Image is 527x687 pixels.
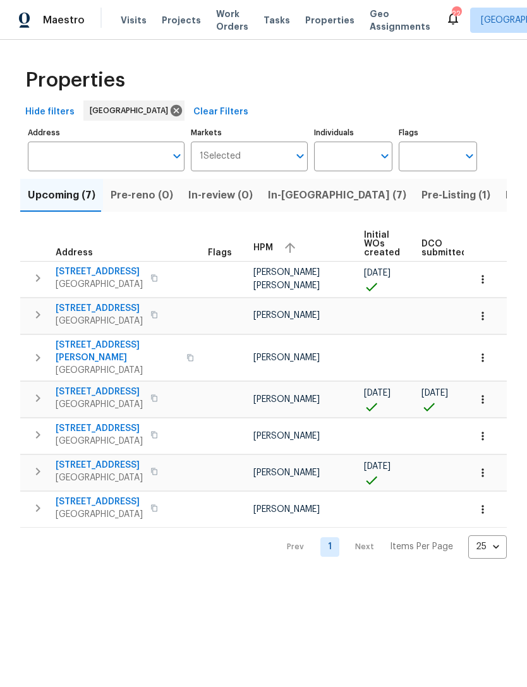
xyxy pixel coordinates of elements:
[364,389,391,398] span: [DATE]
[56,422,143,435] span: [STREET_ADDRESS]
[28,129,185,137] label: Address
[314,129,392,137] label: Individuals
[216,8,248,33] span: Work Orders
[56,278,143,291] span: [GEOGRAPHIC_DATA]
[208,248,232,257] span: Flags
[20,100,80,124] button: Hide filters
[56,435,143,447] span: [GEOGRAPHIC_DATA]
[56,364,179,377] span: [GEOGRAPHIC_DATA]
[291,147,309,165] button: Open
[364,462,391,471] span: [DATE]
[56,459,143,471] span: [STREET_ADDRESS]
[162,14,201,27] span: Projects
[253,468,320,477] span: [PERSON_NAME]
[56,398,143,411] span: [GEOGRAPHIC_DATA]
[263,16,290,25] span: Tasks
[253,432,320,441] span: [PERSON_NAME]
[253,353,320,362] span: [PERSON_NAME]
[28,186,95,204] span: Upcoming (7)
[320,537,339,557] a: Goto page 1
[188,100,253,124] button: Clear Filters
[56,508,143,521] span: [GEOGRAPHIC_DATA]
[421,389,448,398] span: [DATE]
[121,14,147,27] span: Visits
[253,395,320,404] span: [PERSON_NAME]
[191,129,308,137] label: Markets
[200,151,241,162] span: 1 Selected
[253,311,320,320] span: [PERSON_NAME]
[56,302,143,315] span: [STREET_ADDRESS]
[83,100,185,121] div: [GEOGRAPHIC_DATA]
[56,315,143,327] span: [GEOGRAPHIC_DATA]
[268,186,406,204] span: In-[GEOGRAPHIC_DATA] (7)
[25,74,125,87] span: Properties
[364,231,400,257] span: Initial WOs created
[56,248,93,257] span: Address
[168,147,186,165] button: Open
[399,129,477,137] label: Flags
[421,186,490,204] span: Pre-Listing (1)
[111,186,173,204] span: Pre-reno (0)
[56,265,143,278] span: [STREET_ADDRESS]
[376,147,394,165] button: Open
[461,147,478,165] button: Open
[253,243,273,252] span: HPM
[90,104,173,117] span: [GEOGRAPHIC_DATA]
[390,540,453,553] p: Items Per Page
[56,495,143,508] span: [STREET_ADDRESS]
[43,14,85,27] span: Maestro
[452,8,461,20] div: 22
[25,104,75,120] span: Hide filters
[253,268,320,289] span: [PERSON_NAME] [PERSON_NAME]
[468,530,507,563] div: 25
[421,240,467,257] span: DCO submitted
[56,471,143,484] span: [GEOGRAPHIC_DATA]
[56,386,143,398] span: [STREET_ADDRESS]
[370,8,430,33] span: Geo Assignments
[275,535,507,559] nav: Pagination Navigation
[253,505,320,514] span: [PERSON_NAME]
[305,14,354,27] span: Properties
[188,186,253,204] span: In-review (0)
[56,339,179,364] span: [STREET_ADDRESS][PERSON_NAME]
[364,269,391,277] span: [DATE]
[193,104,248,120] span: Clear Filters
